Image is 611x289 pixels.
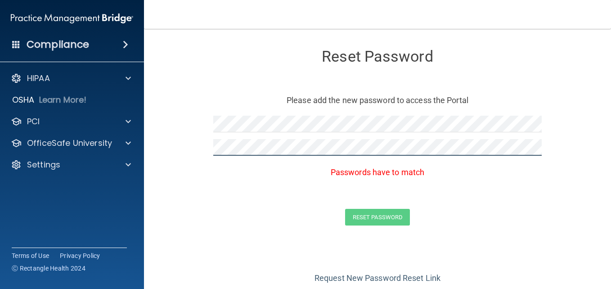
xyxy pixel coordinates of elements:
[213,165,542,180] p: Passwords have to match
[27,159,60,170] p: Settings
[11,116,131,127] a: PCI
[27,116,40,127] p: PCI
[12,251,49,260] a: Terms of Use
[11,73,131,84] a: HIPAA
[27,73,50,84] p: HIPAA
[12,95,35,105] p: OSHA
[11,9,133,27] img: PMB logo
[220,93,535,108] p: Please add the new password to access the Portal
[27,138,112,149] p: OfficeSafe University
[314,273,440,283] a: Request New Password Reset Link
[12,264,85,273] span: Ⓒ Rectangle Health 2024
[345,209,410,226] button: Reset Password
[39,95,87,105] p: Learn More!
[11,138,131,149] a: OfficeSafe University
[11,159,131,170] a: Settings
[27,38,89,51] h4: Compliance
[60,251,100,260] a: Privacy Policy
[213,48,542,65] h3: Reset Password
